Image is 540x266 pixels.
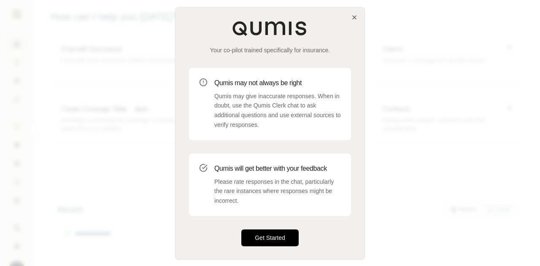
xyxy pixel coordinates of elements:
h3: Qumis will get better with your feedback [214,164,341,174]
p: Please rate responses in the chat, particularly the rare instances where responses might be incor... [214,177,341,206]
button: Get Started [241,229,299,246]
p: Your co-pilot trained specifically for insurance. [189,46,351,54]
p: Qumis may give inaccurate responses. When in doubt, use the Qumis Clerk chat to ask additional qu... [214,91,341,130]
img: Qumis Logo [232,21,308,36]
h3: Qumis may not always be right [214,78,341,88]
